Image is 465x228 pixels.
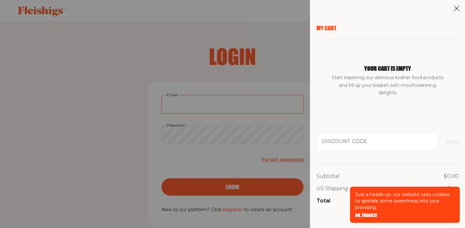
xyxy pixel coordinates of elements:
[316,172,339,181] p: Subtotal
[446,138,459,145] button: Apply
[316,184,348,193] p: US Shipping
[447,184,459,193] p: Free
[355,213,377,218] button: OK, THANKS!
[316,25,459,32] p: My Cart
[364,66,411,71] h1: Your cart is empty
[316,132,438,151] input: Discount code
[355,191,455,211] p: Just a heads-up: our website uses cookies to sprinkle some sweetness into your browsing.
[316,197,330,205] p: Total
[444,172,459,181] p: $0.00
[329,74,446,97] span: Start exploring our delicious kosher food products and fill up your basket with mouthwatering del...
